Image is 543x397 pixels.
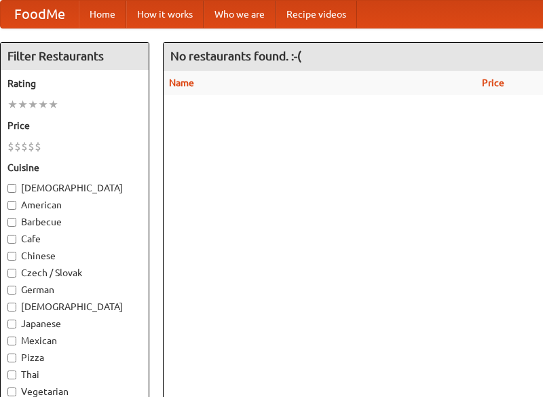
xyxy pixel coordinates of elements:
a: FoodMe [1,1,79,28]
li: ★ [48,97,58,112]
li: ★ [28,97,38,112]
label: Cafe [7,232,142,246]
input: American [7,201,16,210]
input: Barbecue [7,218,16,227]
input: Pizza [7,354,16,362]
a: Home [79,1,126,28]
input: Thai [7,371,16,379]
label: German [7,283,142,297]
a: Who we are [204,1,276,28]
label: [DEMOGRAPHIC_DATA] [7,181,142,195]
li: $ [7,139,14,154]
input: Mexican [7,337,16,345]
h5: Price [7,119,142,132]
a: Recipe videos [276,1,357,28]
h5: Rating [7,77,142,90]
li: $ [14,139,21,154]
li: ★ [7,97,18,112]
label: Chinese [7,249,142,263]
label: [DEMOGRAPHIC_DATA] [7,300,142,314]
label: Mexican [7,334,142,347]
h4: Filter Restaurants [1,43,149,70]
label: Barbecue [7,215,142,229]
a: Price [482,77,504,88]
input: Cafe [7,235,16,244]
input: Japanese [7,320,16,328]
input: Czech / Slovak [7,269,16,278]
input: German [7,286,16,295]
label: Czech / Slovak [7,266,142,280]
li: ★ [38,97,48,112]
li: $ [28,139,35,154]
h5: Cuisine [7,161,142,174]
input: [DEMOGRAPHIC_DATA] [7,184,16,193]
label: Pizza [7,351,142,364]
label: Japanese [7,317,142,330]
input: Vegetarian [7,387,16,396]
a: How it works [126,1,204,28]
li: $ [21,139,28,154]
li: $ [35,139,41,154]
label: American [7,198,142,212]
a: Name [169,77,194,88]
ng-pluralize: No restaurants found. :-( [170,50,301,62]
label: Thai [7,368,142,381]
li: ★ [18,97,28,112]
input: [DEMOGRAPHIC_DATA] [7,303,16,311]
input: Chinese [7,252,16,261]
